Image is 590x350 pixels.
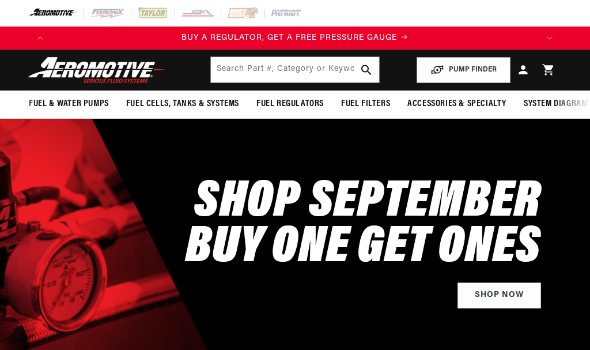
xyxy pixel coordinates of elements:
[354,57,379,82] button: search button
[29,27,52,50] button: Translation missing: en.sections.announcements.previous_announcement
[248,91,332,118] summary: Fuel Regulators
[186,180,541,272] h2: SHOP SEPTEMBER BUY ONE GET ONES
[29,98,109,110] span: Fuel & Water Pumps
[457,283,541,308] a: Shop Now
[417,57,510,83] button: PUMP FINDER
[256,98,324,110] span: Fuel Regulators
[211,57,380,82] input: Search by Part Number, Category or Keyword
[399,91,515,118] summary: Accessories & Specialty
[332,91,399,118] summary: Fuel Filters
[181,33,397,42] span: BUY A REGULATOR, GET A FREE PRESSURE GAUGE
[118,91,248,118] summary: Fuel Cells, Tanks & Systems
[538,27,561,50] button: Translation missing: en.sections.announcements.next_announcement
[20,91,118,118] summary: Fuel & Water Pumps
[341,98,390,110] span: Fuel Filters
[407,98,506,110] span: Accessories & Specialty
[52,32,538,44] a: BUY A REGULATOR, GET A FREE PRESSURE GAUGE
[25,57,169,84] img: Aeromotive
[52,32,538,44] div: Announcement
[52,32,538,44] div: 1 of 4
[126,98,239,110] span: Fuel Cells, Tanks & Systems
